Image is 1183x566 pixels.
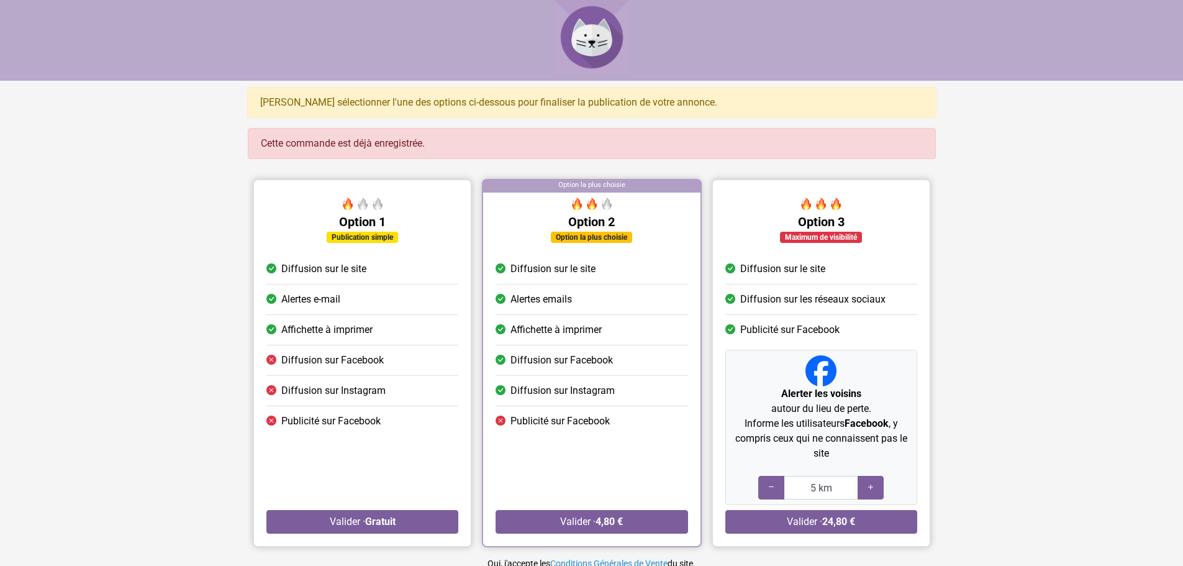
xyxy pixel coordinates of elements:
p: autour du lieu de perte. [730,386,911,416]
span: Diffusion sur les réseaux sociaux [740,292,885,307]
button: Valider ·4,80 € [496,510,687,534]
h5: Option 1 [266,214,458,229]
div: Cette commande est déjà enregistrée. [248,128,936,159]
div: Maximum de visibilité [780,232,862,243]
strong: Gratuit [365,516,395,527]
div: Option la plus choisie [483,180,700,193]
span: Publicité sur Facebook [281,414,381,429]
button: Valider ·24,80 € [725,510,917,534]
p: Informe les utilisateurs , y compris ceux qui ne connaissent pas le site [730,416,911,461]
strong: Alerter les voisins [781,388,861,399]
span: Affichette à imprimer [281,322,373,337]
span: Diffusion sur Instagram [281,383,386,398]
span: Publicité sur Facebook [510,414,610,429]
span: Diffusion sur Facebook [510,353,613,368]
span: Publicité sur Facebook [740,322,839,337]
span: Diffusion sur Facebook [281,353,384,368]
span: Diffusion sur le site [281,262,366,276]
strong: 4,80 € [596,516,623,527]
strong: 24,80 € [822,516,855,527]
div: [PERSON_NAME] sélectionner l'une des options ci-dessous pour finaliser la publication de votre an... [247,87,936,118]
span: Diffusion sur Instagram [510,383,615,398]
span: Diffusion sur le site [740,262,825,276]
img: Facebook [805,355,836,386]
span: Alertes emails [510,292,572,307]
h5: Option 3 [725,214,917,229]
button: Valider ·Gratuit [266,510,458,534]
h5: Option 2 [496,214,687,229]
div: Publication simple [327,232,398,243]
span: Diffusion sur le site [510,262,596,276]
span: Affichette à imprimer [510,322,602,337]
strong: Facebook [844,418,888,429]
span: Alertes e-mail [281,292,340,307]
div: Option la plus choisie [551,232,632,243]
